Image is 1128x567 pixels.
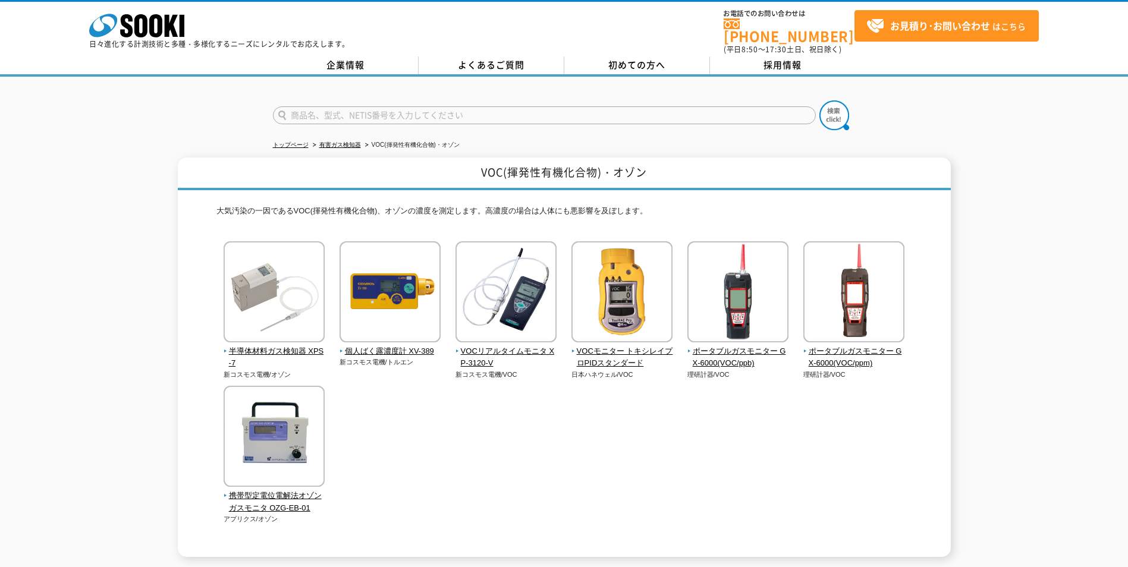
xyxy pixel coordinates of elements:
span: 8:50 [741,44,758,55]
span: ポータブルガスモニター GX-6000(VOC/ppm) [803,345,905,370]
img: ポータブルガスモニター GX-6000(VOC/ppb) [687,241,788,345]
p: 日本ハネウェル/VOC [571,370,673,380]
a: 有害ガス検知器 [319,141,361,148]
img: 個人ばく露濃度計 XV-389 [340,241,441,345]
a: 半導体材料ガス検知器 XPS-7 [224,334,325,370]
a: トップページ [273,141,309,148]
p: 日々進化する計測技術と多種・多様化するニーズにレンタルでお応えします。 [89,40,350,48]
a: 個人ばく露濃度計 XV-389 [340,334,441,358]
p: 理研計器/VOC [687,370,789,380]
p: 新コスモス電機/VOC [455,370,557,380]
span: VOCモニター トキシレイプロPIDスタンダード [571,345,673,370]
a: 企業情報 [273,56,419,74]
span: お電話でのお問い合わせは [724,10,854,17]
span: VOCリアルタイムモニタ XP-3120-V [455,345,557,370]
a: お見積り･お問い合わせはこちら [854,10,1039,42]
p: 大気汚染の一因であるVOC(揮発性有機化合物)、オゾンの濃度を測定します。高濃度の場合は人体にも悪影響を及ぼします。 [216,205,912,223]
h1: VOC(揮発性有機化合物)・オゾン [178,157,951,190]
span: 17:30 [765,44,787,55]
p: 新コスモス電機/トルエン [340,357,441,367]
a: [PHONE_NUMBER] [724,18,854,43]
span: 携帯型定電位電解法オゾンガスモニタ OZG-EB-01 [224,490,325,515]
img: btn_search.png [819,100,849,130]
a: 初めての方へ [564,56,710,74]
span: 半導体材料ガス検知器 XPS-7 [224,345,325,370]
input: 商品名、型式、NETIS番号を入力してください [273,106,816,124]
a: VOCリアルタイムモニタ XP-3120-V [455,334,557,370]
img: 半導体材料ガス検知器 XPS-7 [224,241,325,345]
p: アプリクス/オゾン [224,514,325,524]
span: 個人ばく露濃度計 XV-389 [340,345,441,358]
img: 携帯型定電位電解法オゾンガスモニタ OZG-EB-01 [224,386,325,490]
a: ポータブルガスモニター GX-6000(VOC/ppb) [687,334,789,370]
strong: お見積り･お問い合わせ [890,18,990,33]
img: VOCリアルタイムモニタ XP-3120-V [455,241,557,345]
a: よくあるご質問 [419,56,564,74]
p: 理研計器/VOC [803,370,905,380]
span: はこちら [866,17,1026,35]
a: 携帯型定電位電解法オゾンガスモニタ OZG-EB-01 [224,478,325,514]
p: 新コスモス電機/オゾン [224,370,325,380]
img: VOCモニター トキシレイプロPIDスタンダード [571,241,673,345]
span: ポータブルガスモニター GX-6000(VOC/ppb) [687,345,789,370]
a: 採用情報 [710,56,856,74]
img: ポータブルガスモニター GX-6000(VOC/ppm) [803,241,904,345]
li: VOC(揮発性有機化合物)・オゾン [363,139,460,152]
span: 初めての方へ [608,58,665,71]
a: VOCモニター トキシレイプロPIDスタンダード [571,334,673,370]
a: ポータブルガスモニター GX-6000(VOC/ppm) [803,334,905,370]
span: (平日 ～ 土日、祝日除く) [724,44,841,55]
